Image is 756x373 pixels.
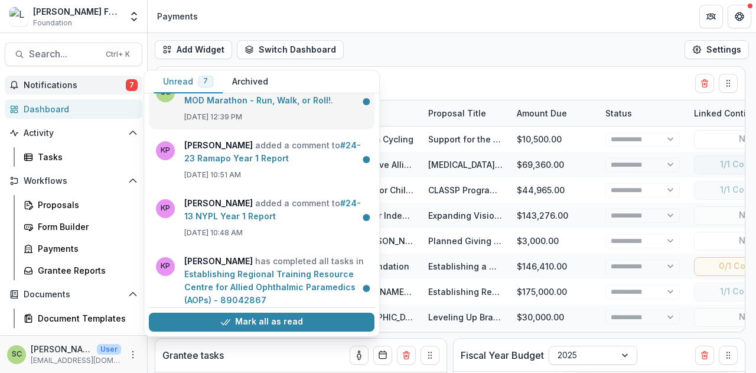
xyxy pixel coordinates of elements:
div: Status [598,100,687,126]
button: Notifications7 [5,76,142,95]
div: Payments [157,10,198,22]
a: Payments [19,239,142,258]
div: Form Builder [38,220,133,233]
div: Support for the TCS [US_STATE] City Marathon Charity Partner Program and for InTandem's Financial... [428,133,503,145]
button: More [126,348,140,362]
span: Documents [24,290,123,300]
span: Search... [29,48,99,60]
a: Grantee Reports [19,261,142,280]
div: [MEDICAL_DATA] with Occupational Therapists: A Hub and Spoke Approach [428,158,503,171]
div: Amount Due [510,100,598,126]
button: Partners [699,5,723,28]
span: Activity [24,128,123,138]
button: Delete card [695,74,714,93]
div: Payments [38,242,133,255]
button: toggle-assigned-to-me [350,346,369,365]
div: Proposal Title [421,100,510,126]
div: Ctrl + K [103,48,132,61]
div: $143,276.00 [510,203,598,228]
div: Establishing Regional Training Resource Centre for Allied Ophthalmic Paramedics (AOPs) - 89042867 [428,286,503,298]
span: Notifications [24,80,126,90]
button: Open Workflows [5,171,142,190]
p: [EMAIL_ADDRESS][DOMAIN_NAME] [31,355,121,366]
div: Leveling Up Braille Skills Through Sustained High Quality Professional Development [428,311,503,323]
p: [PERSON_NAME] [31,343,92,355]
div: [PERSON_NAME] Fund for the Blind [33,5,121,18]
button: Open Documents [5,285,142,304]
p: Grantee tasks [162,348,224,362]
span: 7 [126,79,138,91]
a: 2025 MOD Marathon - Run, Walk, or Roll! [184,82,362,105]
p: has completed all tasks in [184,255,367,307]
span: 7 [203,77,208,85]
div: Grantee Reports [38,264,133,277]
div: Document Templates [38,312,133,325]
div: $146,410.00 [510,254,598,279]
div: Establishing a World-Class Eye Care Training and Learning Center in [GEOGRAPHIC_DATA] - 87560551 [428,260,503,273]
div: Tasks [38,151,133,163]
a: Establishing Regional Training Resource Centre for Allied Ophthalmic Paramedics (AOPs) - 89042867 [184,269,356,305]
span: Foundation [33,18,72,28]
p: added a comment to . [184,81,367,107]
button: Calendar [373,346,392,365]
button: Drag [719,74,738,93]
div: CLASSP Program Expansion II [428,184,503,196]
div: Proposals [38,199,133,211]
div: Expanding Vision Disability Services at CIDNY [428,209,503,222]
div: $44,965.00 [510,177,598,203]
a: #24-23 Ramapo Year 1 Report [184,140,361,163]
button: Open entity switcher [126,5,142,28]
p: Fiscal Year Budget [461,348,544,362]
div: $3,000.00 [510,228,598,254]
img: Lavelle Fund for the Blind [9,7,28,26]
a: Proposals [19,195,142,215]
a: Tasks [19,147,142,167]
a: Ramapo for Children [340,185,425,195]
div: $69,360.00 [510,152,598,177]
button: Drag [421,346,439,365]
div: Dashboard [24,103,133,115]
p: added a comment to [184,139,367,165]
button: Archived [223,70,278,93]
button: Delete card [695,346,714,365]
button: Open Contacts [5,333,142,352]
button: Delete card [397,346,416,365]
button: Open Activity [5,124,142,142]
div: Planned Giving Resource Seminars [428,235,503,247]
span: Workflows [24,176,123,186]
nav: breadcrumb [152,8,203,25]
a: Document Templates [19,309,142,328]
div: $10,500.00 [510,127,598,152]
div: Status [598,107,639,119]
button: Mark all as read [149,313,374,332]
button: Get Help [728,5,751,28]
div: Amount Due [510,107,574,119]
div: $175,000.00 [510,279,598,304]
a: #24-13 NYPL Year 1 Report [184,198,361,221]
a: VisionServe Alliance [340,160,425,170]
div: $30,000.00 [510,304,598,330]
button: Settings [685,40,749,59]
div: Sandra Ching [12,351,22,358]
button: Unread [154,70,223,93]
a: Dashboard [5,99,142,119]
button: Add Widget [155,40,232,59]
p: added a comment to [184,197,367,223]
div: Proposal Title [421,107,493,119]
button: Drag [719,346,738,365]
div: $134,412.00 [510,330,598,355]
a: Form Builder [19,217,142,236]
button: Search... [5,43,142,66]
p: User [97,344,121,355]
button: Switch Dashboard [237,40,344,59]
